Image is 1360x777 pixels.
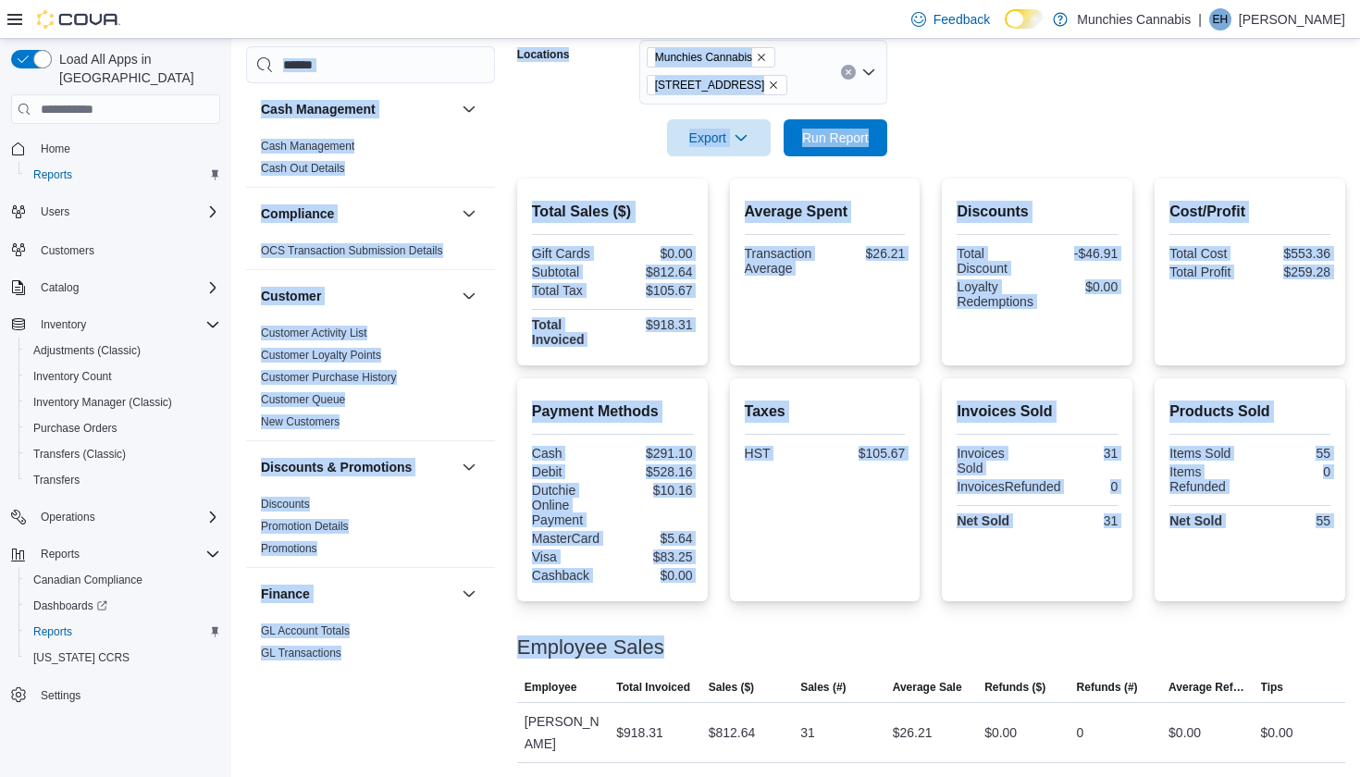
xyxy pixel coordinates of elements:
div: $0.00 [984,721,1017,744]
a: GL Account Totals [261,624,350,637]
div: MasterCard [532,531,609,546]
button: Transfers [19,467,228,493]
span: Users [33,201,220,223]
div: $528.16 [616,464,693,479]
div: $812.64 [709,721,756,744]
p: | [1198,8,1202,31]
a: Inventory Count [26,365,119,388]
div: 0 [1068,479,1118,494]
a: Settings [33,684,88,707]
div: 31 [1041,446,1118,461]
span: Munchies Cannabis [655,48,752,67]
span: Reports [33,167,72,182]
span: Transfers [26,469,220,491]
span: Settings [41,688,80,703]
span: 131 Beechwood Ave [647,75,788,95]
button: Inventory Manager (Classic) [19,389,228,415]
button: Discounts & Promotions [458,456,480,478]
div: HST [745,446,822,461]
span: Reports [33,543,220,565]
button: Adjustments (Classic) [19,338,228,364]
img: Cova [37,10,120,29]
a: Adjustments (Classic) [26,339,148,362]
button: Customer [458,285,480,307]
h3: Employee Sales [517,636,664,659]
span: Washington CCRS [26,647,220,669]
h2: Taxes [745,401,906,423]
span: Export [678,119,760,156]
a: Inventory Manager (Classic) [26,391,179,413]
a: Reports [26,164,80,186]
button: Compliance [458,203,480,225]
h2: Payment Methods [532,401,693,423]
div: Items Sold [1169,446,1246,461]
button: Finance [458,583,480,605]
a: Customer Loyalty Points [261,349,381,362]
a: OCS Transaction Submission Details [261,244,443,257]
div: $105.67 [828,446,905,461]
span: Tips [1261,680,1283,695]
button: Reports [19,162,228,188]
button: Export [667,119,771,156]
div: Total Cost [1169,246,1246,261]
span: Employee [525,680,577,695]
span: [US_STATE] CCRS [33,650,130,665]
a: Promotions [261,542,317,555]
button: Users [4,199,228,225]
span: Inventory Count [33,369,112,384]
div: [PERSON_NAME] [517,703,609,762]
h2: Discounts [957,201,1118,223]
span: Sales (#) [800,680,846,695]
button: Inventory Count [19,364,228,389]
a: Promotion Details [261,520,349,533]
h2: Total Sales ($) [532,201,693,223]
span: Inventory Count [26,365,220,388]
span: Catalog [41,280,79,295]
button: [US_STATE] CCRS [19,645,228,671]
span: Reports [26,164,220,186]
strong: Net Sold [1169,513,1222,528]
button: Catalog [4,275,228,301]
span: Reports [41,547,80,561]
button: Inventory [33,314,93,336]
span: Catalog [33,277,220,299]
span: Inventory [41,317,86,332]
button: Remove 131 Beechwood Ave from selection in this group [768,80,779,91]
strong: Net Sold [957,513,1009,528]
span: EH [1213,8,1229,31]
span: Dark Mode [1005,29,1006,30]
div: Visa [532,549,609,564]
p: [PERSON_NAME] [1239,8,1345,31]
span: Transfers [33,473,80,487]
div: 55 [1254,513,1330,528]
button: Reports [33,543,87,565]
button: Customers [4,236,228,263]
span: Total Invoiced [616,680,690,695]
span: Dashboards [26,595,220,617]
span: Refunds ($) [984,680,1045,695]
div: Discounts & Promotions [246,493,495,567]
a: Home [33,138,78,160]
span: Operations [33,506,220,528]
div: Loyalty Redemptions [957,279,1033,309]
a: Reports [26,621,80,643]
h3: Cash Management [261,100,376,118]
button: Inventory [4,312,228,338]
span: Reports [33,624,72,639]
button: Customer [261,287,454,305]
a: GL Transactions [261,647,341,660]
div: Total Discount [957,246,1033,276]
div: Invoices Sold [957,446,1033,475]
span: Operations [41,510,95,524]
div: Elias Hanna [1209,8,1231,31]
div: $0.00 [616,568,693,583]
div: $0.00 [1261,721,1293,744]
a: Discounts [261,498,310,511]
span: Dashboards [33,598,107,613]
h3: Finance [261,585,310,603]
div: $26.21 [893,721,933,744]
button: Operations [33,506,103,528]
span: Load All Apps in [GEOGRAPHIC_DATA] [52,50,220,87]
button: Clear input [841,65,856,80]
button: Settings [4,682,228,709]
